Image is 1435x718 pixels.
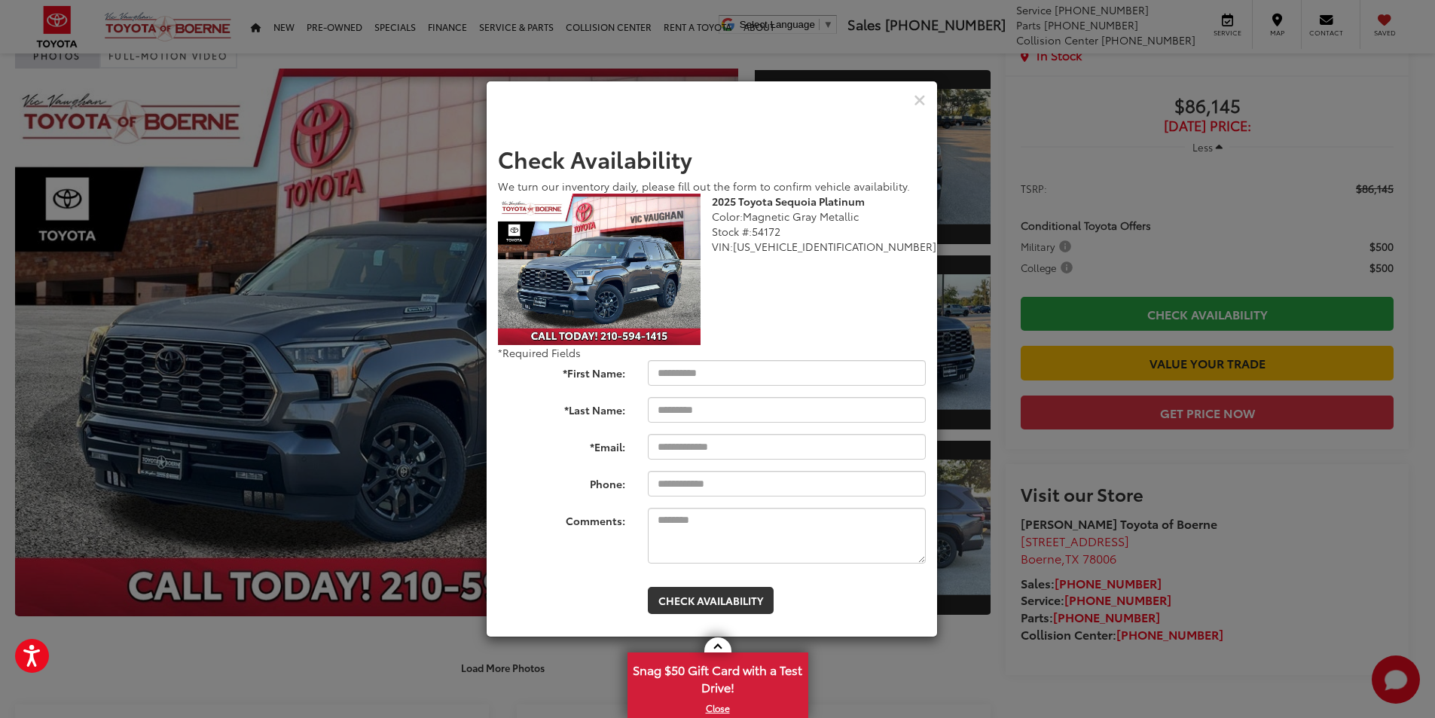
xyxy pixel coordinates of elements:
[498,146,926,171] h2: Check Availability
[733,239,936,254] span: [US_VEHICLE_IDENTIFICATION_NUMBER]
[648,587,774,614] button: Check Availability
[498,194,701,346] img: 2025 Toyota Sequoia Platinum
[712,224,752,239] span: Stock #:
[712,209,743,224] span: Color:
[914,91,926,108] button: Close
[752,224,780,239] span: 54172
[712,239,733,254] span: VIN:
[487,508,637,528] label: Comments:
[498,179,926,194] div: We turn our inventory daily, please fill out the form to confirm vehicle availability.
[487,471,637,491] label: Phone:
[487,434,637,454] label: *Email:
[498,345,581,360] span: *Required Fields
[487,397,637,417] label: *Last Name:
[743,209,859,224] span: Magnetic Gray Metallic
[629,654,807,700] span: Snag $50 Gift Card with a Test Drive!
[487,360,637,380] label: *First Name:
[712,194,865,209] b: 2025 Toyota Sequoia Platinum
